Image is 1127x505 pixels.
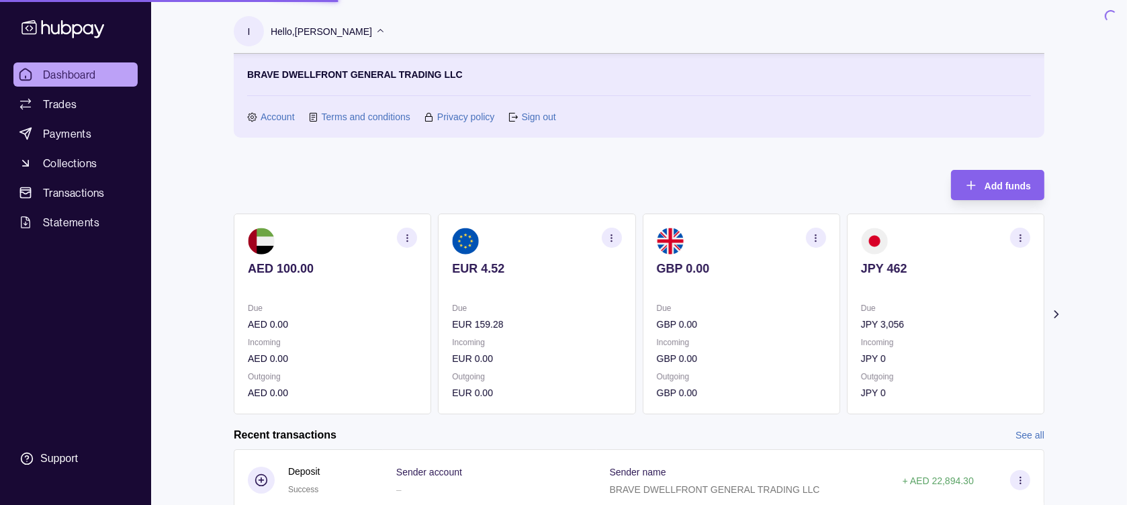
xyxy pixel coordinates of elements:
[43,185,105,201] span: Transactions
[396,467,462,477] p: Sender account
[396,484,402,495] p: –
[452,261,621,276] p: EUR 4.52
[248,351,417,366] p: AED 0.00
[437,109,495,124] a: Privacy policy
[248,369,417,384] p: Outgoing
[43,214,99,230] span: Statements
[261,109,295,124] a: Account
[861,317,1030,332] p: JPY 3,056
[40,451,78,466] div: Support
[985,181,1031,191] span: Add funds
[247,67,463,82] p: BRAVE DWELLFRONT GENERAL TRADING LLC
[248,317,417,332] p: AED 0.00
[248,301,417,316] p: Due
[657,301,826,316] p: Due
[610,467,666,477] p: Sender name
[234,428,336,443] h2: Recent transactions
[657,335,826,350] p: Incoming
[288,464,320,479] p: Deposit
[13,92,138,116] a: Trades
[657,228,684,255] img: gb
[657,317,826,332] p: GBP 0.00
[248,261,417,276] p: AED 100.00
[13,210,138,234] a: Statements
[452,335,621,350] p: Incoming
[861,369,1030,384] p: Outgoing
[248,335,417,350] p: Incoming
[13,122,138,146] a: Payments
[452,369,621,384] p: Outgoing
[13,151,138,175] a: Collections
[43,66,96,83] span: Dashboard
[248,228,275,255] img: ae
[452,385,621,400] p: EUR 0.00
[43,155,97,171] span: Collections
[951,170,1044,200] button: Add funds
[657,369,826,384] p: Outgoing
[452,228,479,255] img: eu
[13,181,138,205] a: Transactions
[861,335,1030,350] p: Incoming
[610,484,820,495] p: BRAVE DWELLFRONT GENERAL TRADING LLC
[43,96,77,112] span: Trades
[861,385,1030,400] p: JPY 0
[452,301,621,316] p: Due
[452,351,621,366] p: EUR 0.00
[861,261,1030,276] p: JPY 462
[13,445,138,473] a: Support
[861,301,1030,316] p: Due
[248,385,417,400] p: AED 0.00
[657,385,826,400] p: GBP 0.00
[322,109,410,124] a: Terms and conditions
[657,351,826,366] p: GBP 0.00
[861,351,1030,366] p: JPY 0
[452,317,621,332] p: EUR 159.28
[903,475,974,486] p: + AED 22,894.30
[288,485,318,494] span: Success
[657,261,826,276] p: GBP 0.00
[271,24,372,39] p: Hello, [PERSON_NAME]
[248,24,251,39] p: I
[861,228,888,255] img: jp
[521,109,555,124] a: Sign out
[43,126,91,142] span: Payments
[1016,428,1044,443] a: See all
[13,62,138,87] a: Dashboard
